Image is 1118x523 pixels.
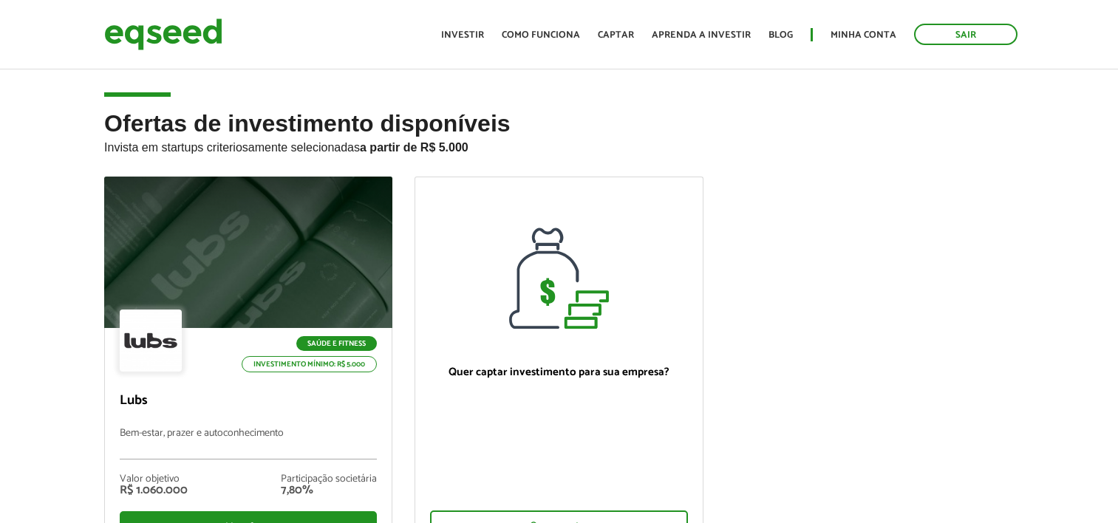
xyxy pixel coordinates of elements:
a: Minha conta [831,30,896,40]
div: 7,80% [281,485,377,496]
a: Como funciona [502,30,580,40]
strong: a partir de R$ 5.000 [360,141,468,154]
div: Valor objetivo [120,474,188,485]
img: EqSeed [104,15,222,54]
p: Lubs [120,393,377,409]
p: Invista em startups criteriosamente selecionadas [104,137,1014,154]
div: R$ 1.060.000 [120,485,188,496]
a: Blog [768,30,793,40]
div: Participação societária [281,474,377,485]
p: Bem-estar, prazer e autoconhecimento [120,428,377,459]
a: Captar [598,30,634,40]
p: Quer captar investimento para sua empresa? [430,366,687,379]
a: Investir [441,30,484,40]
p: Investimento mínimo: R$ 5.000 [242,356,377,372]
p: Saúde e Fitness [296,336,377,351]
a: Sair [914,24,1018,45]
h2: Ofertas de investimento disponíveis [104,111,1014,177]
a: Aprenda a investir [652,30,751,40]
